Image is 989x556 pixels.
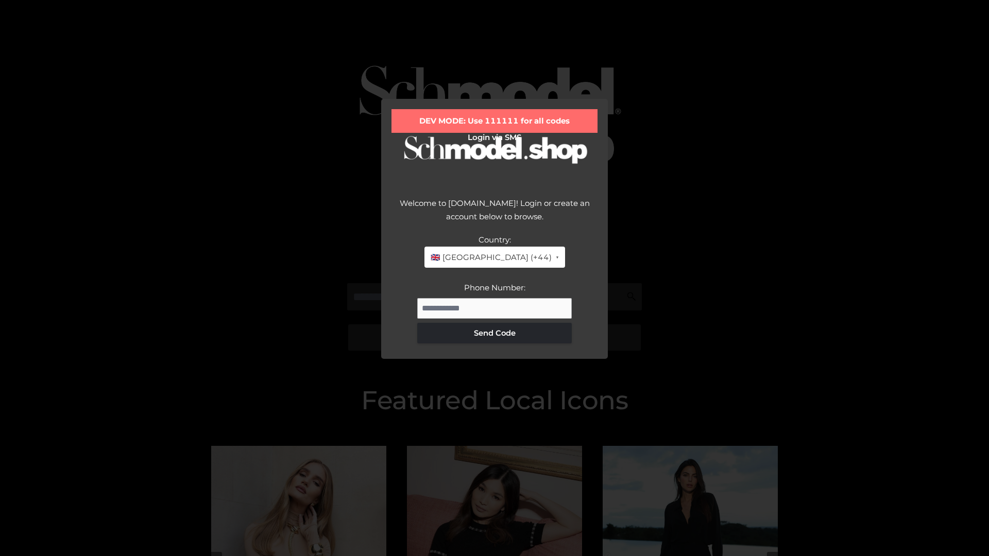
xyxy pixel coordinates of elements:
[431,251,552,264] span: 🇬🇧 [GEOGRAPHIC_DATA] (+44)
[391,133,598,142] h2: Login via SMS
[479,235,511,245] label: Country:
[464,283,525,292] label: Phone Number:
[391,109,598,133] div: DEV MODE: Use 111111 for all codes
[391,197,598,233] div: Welcome to [DOMAIN_NAME]! Login or create an account below to browse.
[417,323,572,343] button: Send Code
